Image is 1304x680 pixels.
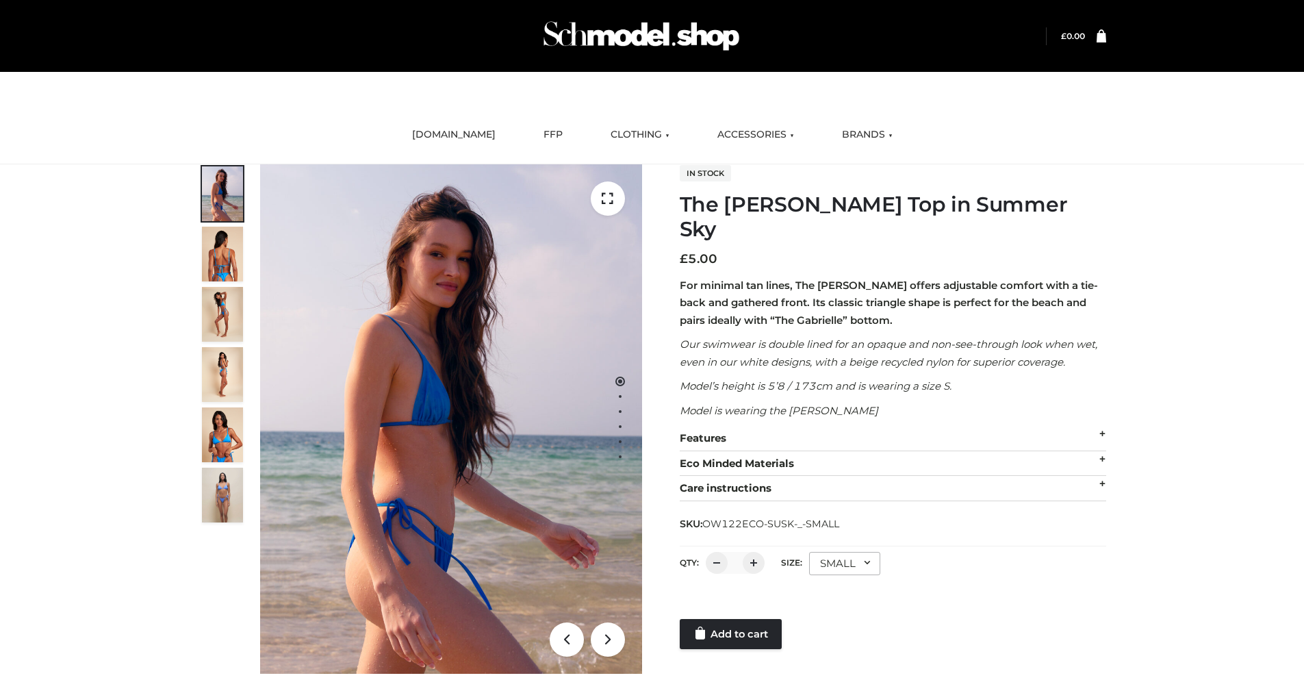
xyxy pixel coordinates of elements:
[680,165,731,181] span: In stock
[600,120,680,150] a: CLOTHING
[680,451,1106,477] div: Eco Minded Materials
[680,192,1106,242] h1: The [PERSON_NAME] Top in Summer Sky
[202,468,243,522] img: SSVC.jpg
[781,557,802,568] label: Size:
[1061,31,1085,41] a: £0.00
[680,404,878,417] em: Model is wearing the [PERSON_NAME]
[202,347,243,402] img: 3.Alex-top_CN-1-1-2.jpg
[702,518,839,530] span: OW122ECO-SUSK-_-SMALL
[680,426,1106,451] div: Features
[533,120,573,150] a: FFP
[202,227,243,281] img: 5.Alex-top_CN-1-1_1-1.jpg
[1061,31,1066,41] span: £
[680,516,841,532] span: SKU:
[680,619,782,649] a: Add to cart
[260,164,642,674] img: 1.Alex-top_SS-1_4464b1e7-c2c9-4e4b-a62c-58381cd673c0 (1)
[680,338,1097,368] em: Our swimwear is double lined for an opaque and non-see-through look when wet, even in our white d...
[680,379,951,392] em: Model’s height is 5’8 / 173cm and is wearing a size S.
[1061,31,1085,41] bdi: 0.00
[707,120,804,150] a: ACCESSORIES
[680,251,717,266] bdi: 5.00
[680,476,1106,501] div: Care instructions
[202,407,243,462] img: 2.Alex-top_CN-1-1-2.jpg
[402,120,506,150] a: [DOMAIN_NAME]
[832,120,903,150] a: BRANDS
[202,166,243,221] img: 1.Alex-top_SS-1_4464b1e7-c2c9-4e4b-a62c-58381cd673c0-1.jpg
[680,557,699,568] label: QTY:
[539,9,744,63] img: Schmodel Admin 964
[202,287,243,342] img: 4.Alex-top_CN-1-1-2.jpg
[680,279,1098,327] strong: For minimal tan lines, The [PERSON_NAME] offers adjustable comfort with a tie-back and gathered f...
[680,251,688,266] span: £
[809,552,880,575] div: SMALL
